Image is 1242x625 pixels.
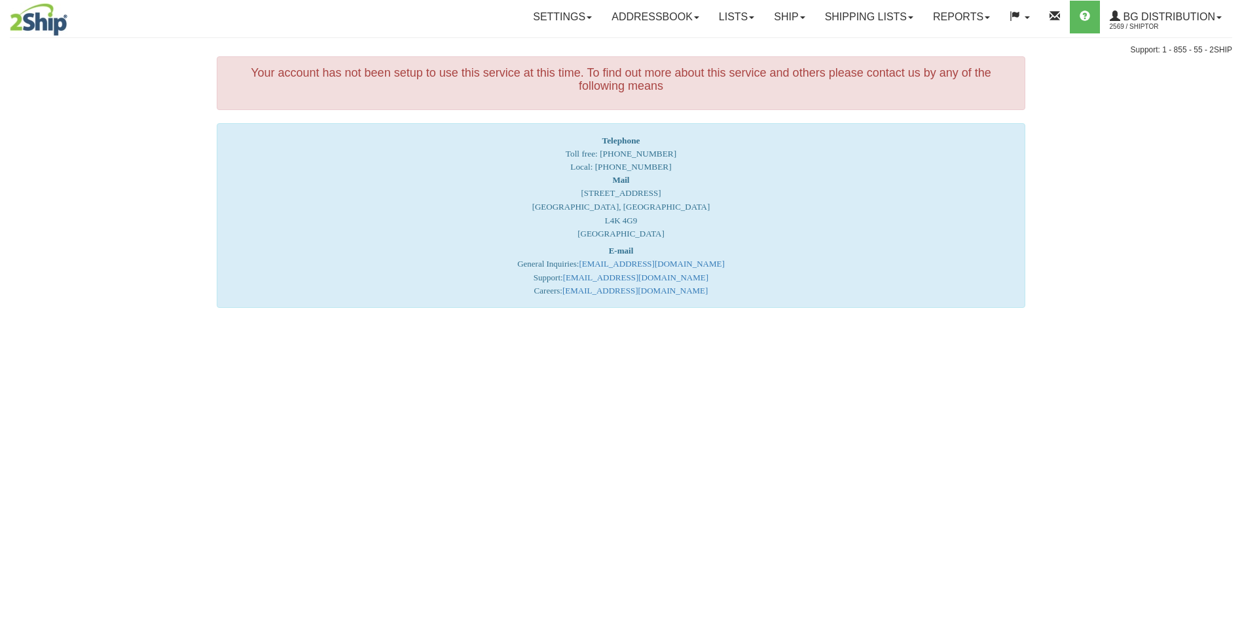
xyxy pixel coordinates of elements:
a: [EMAIL_ADDRESS][DOMAIN_NAME] [563,273,708,282]
div: Support: 1 - 855 - 55 - 2SHIP [10,45,1232,56]
span: 2569 / ShipTor [1110,20,1208,33]
a: [EMAIL_ADDRESS][DOMAIN_NAME] [562,286,708,295]
span: Toll free: [PHONE_NUMBER] Local: [PHONE_NUMBER] [566,136,676,172]
font: General Inquiries: Support: Careers: [517,246,725,296]
strong: Mail [612,175,629,185]
h4: Your account has not been setup to use this service at this time. To find out more about this ser... [227,67,1015,93]
a: BG Distribution 2569 / ShipTor [1100,1,1232,33]
a: Addressbook [602,1,709,33]
span: BG Distribution [1120,11,1215,22]
strong: E-mail [609,246,634,256]
a: Ship [764,1,814,33]
a: Shipping lists [815,1,923,33]
a: Settings [523,1,602,33]
iframe: chat widget [1212,246,1241,379]
img: logo2569.jpg [10,3,67,36]
font: [STREET_ADDRESS] [GEOGRAPHIC_DATA], [GEOGRAPHIC_DATA] L4K 4G9 [GEOGRAPHIC_DATA] [532,175,710,238]
a: Lists [709,1,764,33]
a: Reports [923,1,1000,33]
strong: Telephone [602,136,640,145]
a: [EMAIL_ADDRESS][DOMAIN_NAME] [579,259,724,269]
